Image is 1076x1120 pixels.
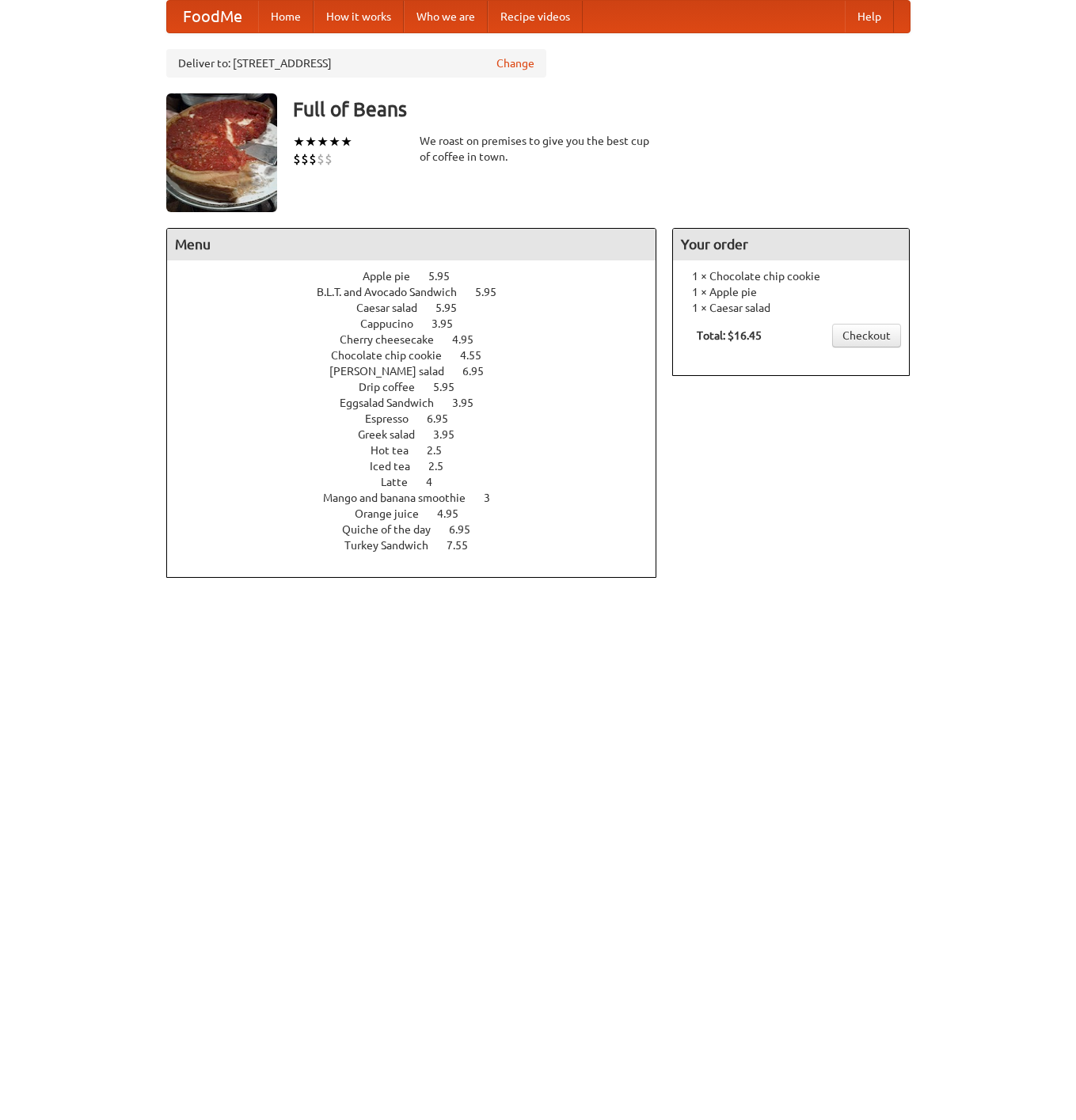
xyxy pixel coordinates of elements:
[355,507,435,520] span: Orange juice
[681,268,901,284] li: 1 × Chocolate chip cookie
[342,523,500,536] a: Quiche of the day 6.95
[681,284,901,300] li: 1 × Apple pie
[356,302,433,314] span: Caesar salad
[166,93,277,212] img: angular.jpg
[340,333,450,346] span: Cherry cheesecake
[293,133,305,150] li: ★
[432,317,469,330] span: 3.95
[293,150,301,168] li: $
[340,333,503,346] a: Cherry cheesecake 4.95
[475,286,512,298] span: 5.95
[437,507,474,520] span: 4.95
[359,381,484,393] a: Drip coffee 5.95
[452,397,489,409] span: 3.95
[484,492,506,504] span: 3
[344,539,444,552] span: Turkey Sandwich
[317,286,473,298] span: B.L.T. and Avocado Sandwich
[433,381,470,393] span: 5.95
[340,133,352,150] li: ★
[370,460,426,473] span: Iced tea
[323,492,519,504] a: Mango and banana smoothie 3
[167,1,258,32] a: FoodMe
[340,397,450,409] span: Eggsalad Sandwich
[426,476,448,488] span: 4
[317,133,329,150] li: ★
[309,150,317,168] li: $
[258,1,314,32] a: Home
[452,333,489,346] span: 4.95
[460,349,497,362] span: 4.55
[681,300,901,316] li: 1 × Caesar salad
[420,133,657,165] div: We roast on premises to give you the best cup of coffee in town.
[329,365,460,378] span: [PERSON_NAME] salad
[363,270,426,283] span: Apple pie
[370,460,473,473] a: Iced tea 2.5
[697,329,762,342] b: Total: $16.45
[427,444,458,457] span: 2.5
[428,460,459,473] span: 2.5
[358,428,484,441] a: Greek salad 3.95
[325,150,333,168] li: $
[496,55,534,71] a: Change
[462,365,500,378] span: 6.95
[360,317,482,330] a: Cappucino 3.95
[365,412,477,425] a: Espresso 6.95
[363,270,479,283] a: Apple pie 5.95
[365,412,424,425] span: Espresso
[381,476,462,488] a: Latte 4
[293,93,911,125] h3: Full of Beans
[381,476,424,488] span: Latte
[167,229,656,260] h4: Menu
[314,1,404,32] a: How it works
[433,428,470,441] span: 3.95
[427,412,464,425] span: 6.95
[323,492,481,504] span: Mango and banana smoothie
[359,381,431,393] span: Drip coffee
[428,270,466,283] span: 5.95
[360,317,429,330] span: Cappucino
[331,349,511,362] a: Chocolate chip cookie 4.55
[342,523,447,536] span: Quiche of the day
[371,444,471,457] a: Hot tea 2.5
[447,539,484,552] span: 7.55
[356,302,486,314] a: Caesar salad 5.95
[344,539,497,552] a: Turkey Sandwich 7.55
[301,150,309,168] li: $
[329,365,513,378] a: [PERSON_NAME] salad 6.95
[355,507,488,520] a: Orange juice 4.95
[305,133,317,150] li: ★
[673,229,909,260] h4: Your order
[340,397,503,409] a: Eggsalad Sandwich 3.95
[832,324,901,347] a: Checkout
[317,150,325,168] li: $
[449,523,486,536] span: 6.95
[404,1,488,32] a: Who we are
[166,49,546,78] div: Deliver to: [STREET_ADDRESS]
[371,444,424,457] span: Hot tea
[845,1,894,32] a: Help
[329,133,340,150] li: ★
[488,1,583,32] a: Recipe videos
[317,286,526,298] a: B.L.T. and Avocado Sandwich 5.95
[358,428,431,441] span: Greek salad
[331,349,458,362] span: Chocolate chip cookie
[435,302,473,314] span: 5.95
